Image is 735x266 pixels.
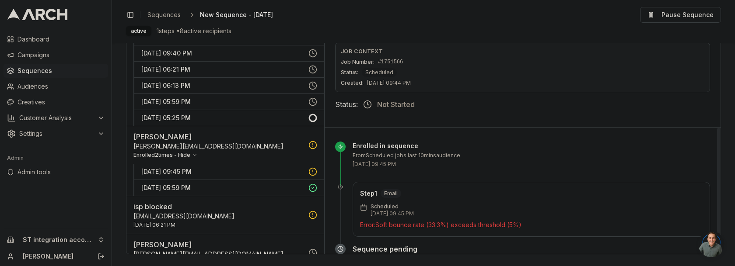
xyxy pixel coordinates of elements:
[17,98,105,107] span: Creatives
[133,239,303,250] p: [PERSON_NAME]
[341,69,358,76] span: Status:
[3,32,108,46] a: Dashboard
[17,66,105,75] span: Sequences
[335,99,358,110] span: Status:
[360,189,377,198] p: Step 1
[3,79,108,93] a: Audiences
[360,221,703,229] p: Error: Soft bounce rate (33.3%) exceeds threshold (5%)
[133,212,303,221] p: [EMAIL_ADDRESS][DOMAIN_NAME]
[17,35,105,44] span: Dashboard
[3,111,108,125] button: Customer Analysis
[133,152,197,159] button: Enrolled2times - Hide
[362,68,397,77] span: Scheduled
[341,59,374,66] span: Job Number:
[133,221,175,228] span: [DATE] 06:21 PM
[377,99,415,110] span: Not Started
[3,127,108,141] button: Settings
[353,244,710,254] p: Sequence pending
[126,26,151,36] div: active
[141,97,303,106] p: [DATE] 05:59 PM
[353,152,710,159] p: From Scheduled jobs last 10mins audience
[17,82,105,91] span: Audiences
[134,62,324,78] button: [DATE] 06:21 PM
[134,180,324,196] button: [DATE] 05:59 PM
[133,250,303,259] p: [PERSON_NAME][EMAIL_ADDRESS][DOMAIN_NAME]
[19,129,94,138] span: Settings
[19,114,94,122] span: Customer Analysis
[133,131,303,142] p: [PERSON_NAME]
[134,78,324,94] button: [DATE] 06:13 PM
[367,79,411,86] span: [DATE] 09:44 PM
[200,10,273,19] span: New Sequence - [DATE]
[141,65,303,74] p: [DATE] 06:21 PM
[17,168,105,176] span: Admin tools
[134,164,324,180] button: [DATE] 09:45 PM
[3,48,108,62] a: Campaigns
[3,233,108,247] button: ST integration account
[341,48,704,55] p: Job Context
[134,110,324,126] button: [DATE] 05:25 PM
[141,167,303,176] p: [DATE] 09:45 PM
[95,250,107,263] button: Log out
[134,45,324,62] button: [DATE] 09:40 PM
[133,201,303,212] p: isp blocked
[141,114,303,122] p: [DATE] 05:25 PM
[144,9,184,21] a: Sequences
[17,51,105,59] span: Campaigns
[698,231,724,257] a: Open chat
[141,81,303,90] p: [DATE] 06:13 PM
[133,142,303,151] p: [PERSON_NAME][EMAIL_ADDRESS][DOMAIN_NAME]
[3,95,108,109] a: Creatives
[341,79,364,86] span: Created:
[126,126,324,164] button: [PERSON_NAME][PERSON_NAME][EMAIL_ADDRESS][DOMAIN_NAME]Enrolled2times - Hide
[157,27,231,35] span: 1 steps • 8 active recipients
[378,59,403,66] span: #1751566
[126,196,324,234] button: isp blocked[EMAIL_ADDRESS][DOMAIN_NAME][DATE] 06:21 PM
[353,161,710,168] p: [DATE] 09:45 PM
[353,142,710,150] p: Enrolled in sequence
[147,10,181,19] span: Sequences
[144,9,287,21] nav: breadcrumb
[23,252,88,261] a: [PERSON_NAME]
[134,94,324,110] button: [DATE] 05:59 PM
[141,49,303,58] p: [DATE] 09:40 PM
[3,64,108,78] a: Sequences
[381,189,401,198] span: Email
[371,203,414,210] p: Scheduled
[141,183,303,192] p: [DATE] 05:59 PM
[3,165,108,179] a: Admin tools
[23,236,94,244] span: ST integration account
[640,7,721,23] button: Pause Sequence
[371,210,414,217] p: [DATE] 09:45 PM
[3,151,108,165] div: Admin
